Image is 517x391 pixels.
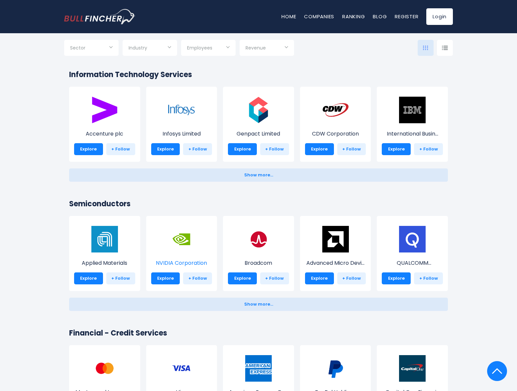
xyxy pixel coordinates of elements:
[260,143,289,155] a: + Follow
[245,226,272,252] img: AVGO.png
[246,45,266,51] span: Revenue
[151,130,212,138] p: Infosys Limited
[70,43,113,54] input: Selection
[69,198,448,209] h2: Semiconductors
[305,259,366,267] p: Advanced Micro Devices
[168,226,195,252] img: NVDA.png
[106,143,135,155] a: + Follow
[74,272,103,284] a: Explore
[399,226,426,252] img: QCOM.png
[382,143,411,155] a: Explore
[423,46,428,50] img: icon-comp-grid.svg
[74,143,103,155] a: Explore
[228,238,289,267] a: Broadcom
[305,130,366,138] p: CDW Corporation
[151,272,180,284] a: Explore
[245,355,272,382] img: AXP.png
[168,97,195,123] img: INFY.png
[245,97,272,123] img: G.png
[151,259,212,267] p: NVIDIA Corporation
[64,9,136,24] a: Go to homepage
[244,173,273,178] span: Show more...
[337,143,366,155] a: + Follow
[322,355,349,382] img: PYPL.png
[382,238,443,267] a: QUALCOMM Incorporat...
[69,168,448,182] button: Show more...
[305,109,366,138] a: CDW Corporation
[129,43,171,54] input: Selection
[183,143,212,155] a: + Follow
[228,259,289,267] p: Broadcom
[187,43,230,54] input: Selection
[151,238,212,267] a: NVIDIA Corporation
[70,45,85,51] span: Sector
[342,13,365,20] a: Ranking
[228,272,257,284] a: Explore
[183,272,212,284] a: + Follow
[399,97,426,123] img: IBM.png
[64,9,136,24] img: bullfincher logo
[382,272,411,284] a: Explore
[304,13,334,20] a: Companies
[228,143,257,155] a: Explore
[106,272,135,284] a: + Follow
[228,130,289,138] p: Genpact Limited
[414,272,443,284] a: + Follow
[151,143,180,155] a: Explore
[399,355,426,382] img: COF.png
[260,272,289,284] a: + Follow
[74,238,135,267] a: Applied Materials
[244,302,273,307] span: Show more...
[69,328,448,339] h2: Financial - Credit Services
[168,355,195,382] img: V.png
[305,272,334,284] a: Explore
[414,143,443,155] a: + Follow
[337,272,366,284] a: + Follow
[91,355,118,382] img: MA.png
[151,109,212,138] a: Infosys Limited
[426,8,453,25] a: Login
[74,259,135,267] p: Applied Materials
[442,46,448,50] img: icon-comp-list-view.svg
[129,45,147,51] span: Industry
[382,130,443,138] p: International Business Machines Corporation
[91,226,118,252] img: AMAT.png
[74,109,135,138] a: Accenture plc
[69,69,448,80] h2: Information Technology Services
[395,13,418,20] a: Register
[305,238,366,267] a: Advanced Micro Devi...
[322,97,349,123] img: CDW.png
[382,109,443,138] a: International Busin...
[305,143,334,155] a: Explore
[246,43,288,54] input: Selection
[74,130,135,138] p: Accenture plc
[382,259,443,267] p: QUALCOMM Incorporated
[69,298,448,311] button: Show more...
[187,45,212,51] span: Employees
[322,226,349,252] img: AMD.png
[373,13,387,20] a: Blog
[281,13,296,20] a: Home
[228,109,289,138] a: Genpact Limited
[91,97,118,123] img: ACN.png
